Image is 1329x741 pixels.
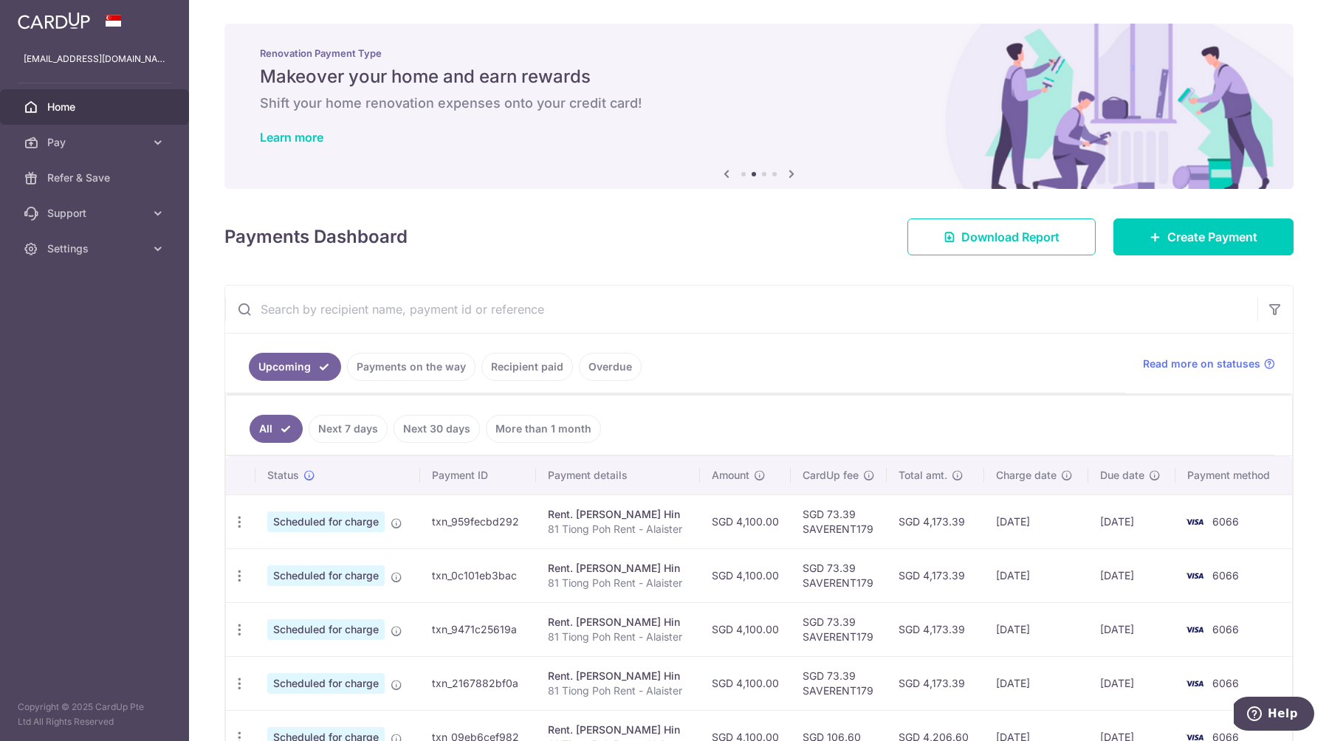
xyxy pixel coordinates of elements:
a: Read more on statuses [1143,356,1275,371]
p: 81 Tiong Poh Rent - Alaister [548,630,688,644]
h5: Makeover your home and earn rewards [260,65,1258,89]
span: 6066 [1212,677,1239,689]
span: Home [47,100,145,114]
p: [EMAIL_ADDRESS][DOMAIN_NAME] [24,52,165,66]
a: All [250,415,303,443]
div: Rent. [PERSON_NAME] Hin [548,561,688,576]
div: Rent. [PERSON_NAME] Hin [548,669,688,683]
th: Payment details [536,456,700,494]
td: txn_0c101eb3bac [420,548,536,602]
td: [DATE] [1088,548,1175,602]
td: txn_2167882bf0a [420,656,536,710]
a: Payments on the way [347,353,475,381]
h6: Shift your home renovation expenses onto your credit card! [260,94,1258,112]
p: 81 Tiong Poh Rent - Alaister [548,576,688,590]
span: Download Report [961,228,1060,246]
a: Overdue [579,353,642,381]
td: SGD 4,100.00 [700,656,791,710]
span: Refer & Save [47,170,145,185]
p: 81 Tiong Poh Rent - Alaister [548,522,688,537]
img: Bank Card [1180,621,1209,638]
span: Scheduled for charge [267,619,385,640]
td: SGD 73.39 SAVERENT179 [791,494,887,548]
span: Due date [1100,468,1144,483]
span: Create Payment [1167,228,1257,246]
td: [DATE] [1088,656,1175,710]
a: Create Payment [1113,218,1294,255]
td: SGD 4,173.39 [887,548,984,602]
span: Total amt. [899,468,947,483]
img: Bank Card [1180,513,1209,531]
span: Settings [47,241,145,256]
iframe: Opens a widget where you can find more information [1234,697,1314,734]
span: Read more on statuses [1143,356,1260,371]
td: [DATE] [984,548,1088,602]
td: [DATE] [1088,494,1175,548]
td: SGD 4,100.00 [700,548,791,602]
span: 6066 [1212,515,1239,528]
span: Scheduled for charge [267,511,385,532]
div: Rent. [PERSON_NAME] Hin [548,615,688,630]
img: Bank Card [1180,675,1209,692]
span: Charge date [996,468,1057,483]
td: txn_9471c25619a [420,602,536,656]
th: Payment method [1175,456,1292,494]
td: SGD 4,100.00 [700,602,791,656]
span: Scheduled for charge [267,673,385,694]
td: [DATE] [984,602,1088,656]
p: 81 Tiong Poh Rent - Alaister [548,683,688,698]
td: SGD 4,173.39 [887,602,984,656]
span: CardUp fee [803,468,859,483]
a: Next 30 days [394,415,480,443]
td: SGD 4,100.00 [700,494,791,548]
a: Next 7 days [309,415,388,443]
td: SGD 4,173.39 [887,494,984,548]
td: SGD 4,173.39 [887,656,984,710]
td: txn_959fecbd292 [420,494,536,548]
td: [DATE] [984,656,1088,710]
div: Rent. [PERSON_NAME] Hin [548,507,688,522]
td: [DATE] [984,494,1088,548]
td: SGD 73.39 SAVERENT179 [791,602,887,656]
a: More than 1 month [486,415,601,443]
span: Support [47,206,145,221]
td: [DATE] [1088,602,1175,656]
img: Bank Card [1180,567,1209,585]
span: 6066 [1212,623,1239,635]
a: Upcoming [249,353,341,381]
td: SGD 73.39 SAVERENT179 [791,656,887,710]
input: Search by recipient name, payment id or reference [225,286,1257,333]
img: Renovation banner [224,24,1294,189]
a: Download Report [907,218,1096,255]
a: Recipient paid [481,353,573,381]
p: Renovation Payment Type [260,47,1258,59]
span: Pay [47,135,145,150]
a: Learn more [260,130,323,145]
th: Payment ID [420,456,536,494]
td: SGD 73.39 SAVERENT179 [791,548,887,602]
div: Rent. [PERSON_NAME] Hin [548,723,688,737]
img: CardUp [18,12,90,30]
span: 6066 [1212,569,1239,582]
h4: Payments Dashboard [224,224,408,250]
span: Status [267,468,299,483]
span: Amount [712,468,749,483]
span: Scheduled for charge [267,565,385,586]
